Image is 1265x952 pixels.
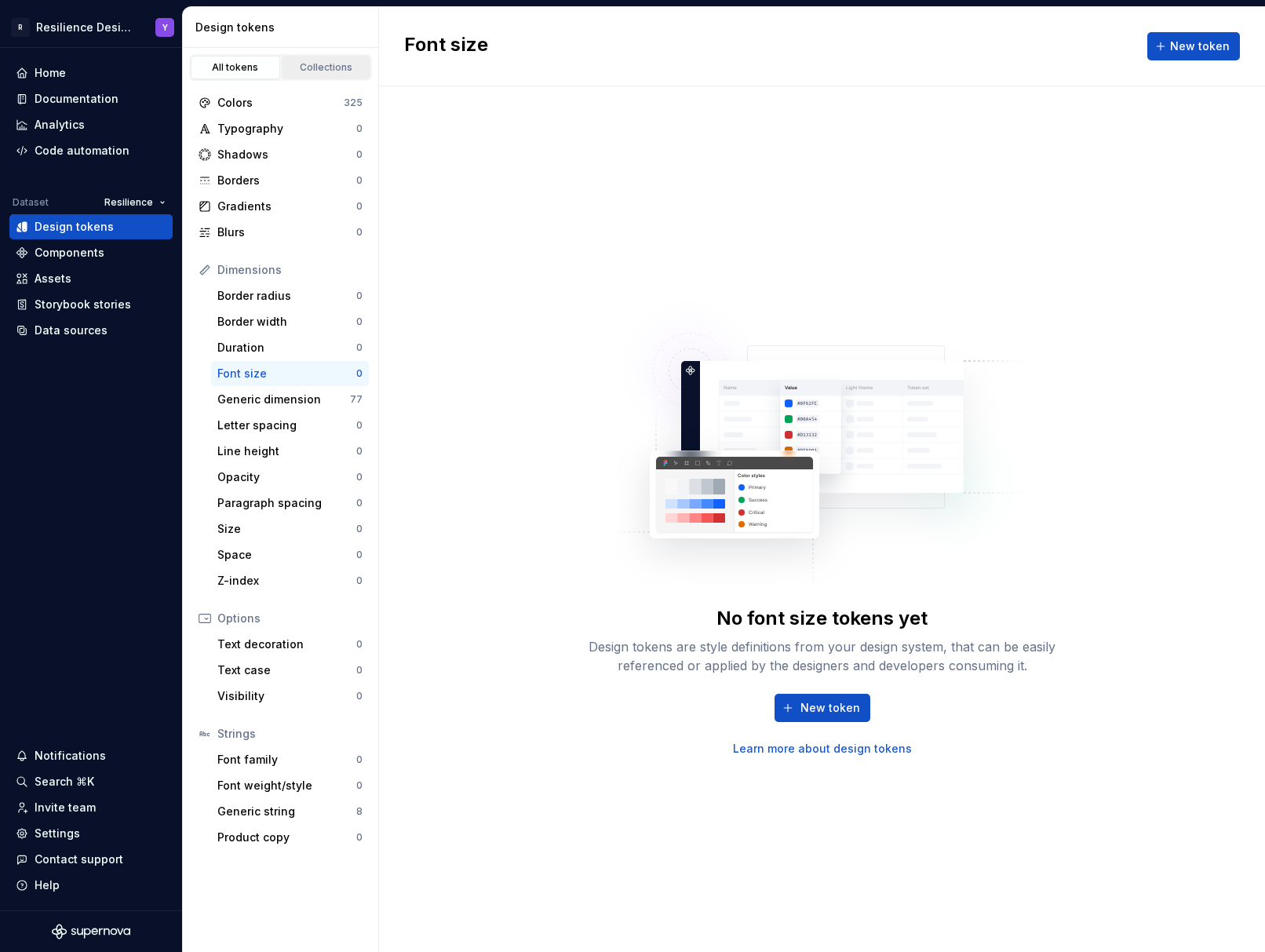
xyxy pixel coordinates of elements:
[217,752,356,768] div: Font family
[217,224,356,240] div: Blurs
[356,148,363,161] div: 0
[356,497,363,509] div: 0
[35,748,106,764] div: Notifications
[217,173,356,188] div: Borders
[35,219,114,235] div: Design tokens
[217,688,356,704] div: Visibility
[211,309,369,334] a: Border width0
[9,821,173,846] a: Settings
[217,611,363,626] div: Options
[192,168,369,193] a: Borders0
[9,769,173,794] button: Search ⌘K
[356,690,363,702] div: 0
[356,174,363,187] div: 0
[35,245,104,261] div: Components
[356,549,363,561] div: 0
[211,283,369,308] a: Border radius0
[1147,32,1240,60] button: New token
[211,684,369,709] a: Visibility0
[356,753,363,766] div: 0
[217,521,356,537] div: Size
[211,491,369,516] a: Paragraph spacing0
[13,196,49,209] div: Dataset
[356,316,363,328] div: 0
[217,469,356,485] div: Opacity
[356,341,363,354] div: 0
[217,121,356,137] div: Typography
[35,297,131,312] div: Storybook stories
[217,392,350,407] div: Generic dimension
[211,825,369,850] a: Product copy0
[52,924,130,939] svg: Supernova Logo
[211,632,369,657] a: Text decoration0
[211,413,369,438] a: Letter spacing0
[35,91,118,107] div: Documentation
[9,743,173,768] button: Notifications
[192,90,369,115] a: Colors325
[217,199,356,214] div: Gradients
[35,65,66,81] div: Home
[35,271,71,286] div: Assets
[217,636,356,652] div: Text decoration
[344,97,363,109] div: 325
[217,573,356,589] div: Z-index
[192,142,369,167] a: Shadows0
[217,95,344,111] div: Colors
[211,658,369,683] a: Text case0
[35,852,123,867] div: Contact support
[217,288,356,304] div: Border radius
[356,523,363,535] div: 0
[356,419,363,432] div: 0
[211,773,369,798] a: Font weight/style0
[217,495,356,511] div: Paragraph spacing
[9,266,173,291] a: Assets
[217,340,356,356] div: Duration
[211,568,369,593] a: Z-index0
[217,830,356,845] div: Product copy
[217,366,356,381] div: Font size
[35,774,94,790] div: Search ⌘K
[35,323,108,338] div: Data sources
[287,61,366,74] div: Collections
[356,226,363,239] div: 0
[211,516,369,542] a: Size0
[571,637,1074,675] div: Design tokens are style definitions from your design system, that can be easily referenced or app...
[800,700,860,716] span: New token
[35,877,60,893] div: Help
[356,638,363,651] div: 0
[356,200,363,213] div: 0
[97,191,173,213] button: Resilience
[211,799,369,824] a: Generic string8
[356,779,363,792] div: 0
[9,318,173,343] a: Data sources
[356,805,363,818] div: 8
[217,804,356,819] div: Generic string
[9,795,173,820] a: Invite team
[9,240,173,265] a: Components
[356,831,363,844] div: 0
[217,443,356,459] div: Line height
[9,214,173,239] a: Design tokens
[217,147,356,162] div: Shadows
[162,21,168,34] div: Y
[217,778,356,793] div: Font weight/style
[35,800,96,815] div: Invite team
[211,747,369,772] a: Font family0
[9,112,173,137] a: Analytics
[356,664,363,677] div: 0
[217,262,363,278] div: Dimensions
[196,61,275,74] div: All tokens
[211,361,369,386] a: Font size0
[356,471,363,483] div: 0
[9,847,173,872] button: Contact support
[217,726,363,742] div: Strings
[192,116,369,141] a: Typography0
[211,465,369,490] a: Opacity0
[3,10,179,44] button: RResilience Design SystemY
[716,606,928,631] div: No font size tokens yet
[356,445,363,458] div: 0
[350,393,363,406] div: 77
[9,86,173,111] a: Documentation
[104,196,153,209] span: Resilience
[211,439,369,464] a: Line height0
